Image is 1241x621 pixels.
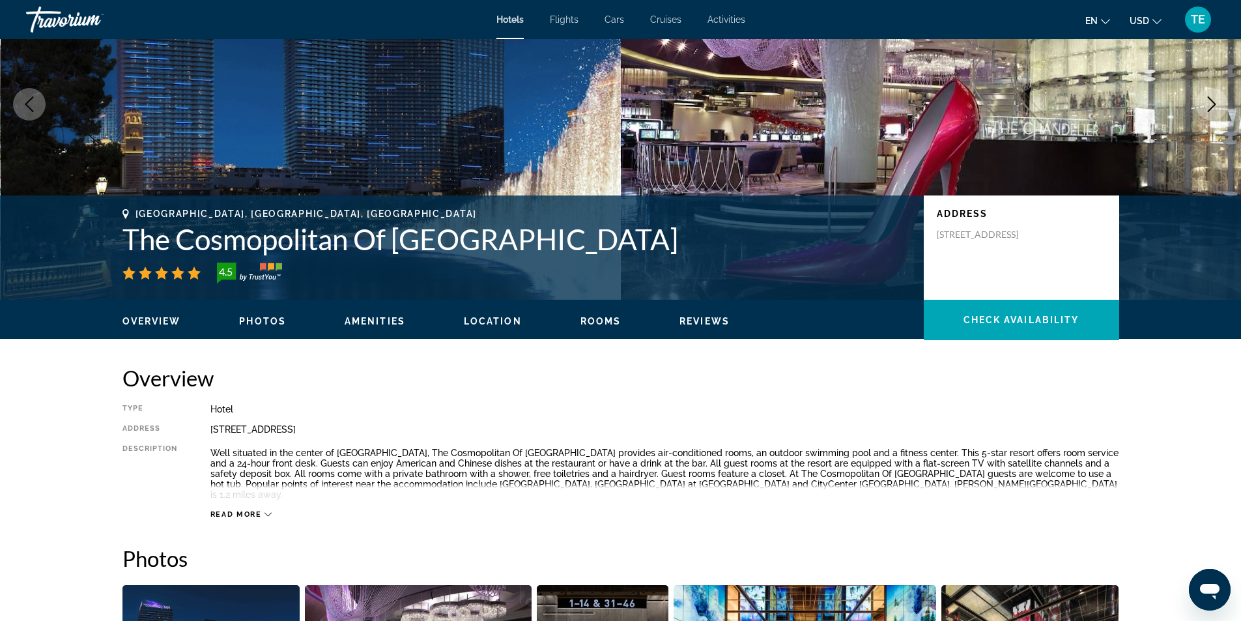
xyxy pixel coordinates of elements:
button: Amenities [345,315,405,327]
button: Read more [210,510,272,519]
a: Cars [605,14,624,25]
h2: Photos [122,545,1119,571]
span: en [1085,16,1098,26]
button: Rooms [580,315,621,327]
span: Overview [122,316,181,326]
div: Address [122,424,178,435]
a: Cruises [650,14,681,25]
button: Location [464,315,522,327]
button: Previous image [13,88,46,121]
span: Read more [210,510,262,519]
button: User Menu [1181,6,1215,33]
p: Address [937,209,1106,219]
h1: The Cosmopolitan Of [GEOGRAPHIC_DATA] [122,222,911,256]
h2: Overview [122,365,1119,391]
p: Well situated in the center of [GEOGRAPHIC_DATA], The Cosmopolitan Of [GEOGRAPHIC_DATA] provides ... [210,448,1119,500]
div: 4.5 [213,264,239,280]
a: Activities [707,14,745,25]
a: Travorium [26,3,156,36]
span: Location [464,316,522,326]
iframe: Button to launch messaging window [1189,569,1231,611]
span: USD [1130,16,1149,26]
a: Flights [550,14,578,25]
div: Type [122,404,178,414]
img: trustyou-badge-hor.svg [217,263,282,283]
button: Change language [1085,11,1110,30]
span: Reviews [679,316,730,326]
span: Rooms [580,316,621,326]
button: Check Availability [924,300,1119,340]
span: Photos [239,316,286,326]
a: Hotels [496,14,524,25]
button: Overview [122,315,181,327]
button: Photos [239,315,286,327]
div: Description [122,444,178,503]
button: Change currency [1130,11,1162,30]
p: [STREET_ADDRESS] [937,229,1041,240]
span: Amenities [345,316,405,326]
button: Reviews [679,315,730,327]
div: Hotel [210,404,1119,414]
span: [GEOGRAPHIC_DATA], [GEOGRAPHIC_DATA], [GEOGRAPHIC_DATA] [136,209,477,219]
div: [STREET_ADDRESS] [210,424,1119,435]
span: Check Availability [963,315,1079,325]
span: TE [1191,13,1205,26]
button: Next image [1195,88,1228,121]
